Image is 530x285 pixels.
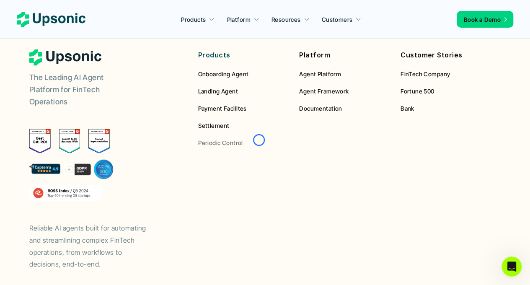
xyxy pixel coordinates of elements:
[502,256,522,277] iframe: Intercom live chat
[299,88,349,95] span: Agent Framework
[176,12,220,27] a: Products
[198,104,287,113] a: Payment Facilites
[271,15,301,24] p: Resources
[29,222,155,270] p: Reliable AI agents built for automating and streamlining complex FinTech operations, from workflo...
[463,16,501,23] span: Book a Demo
[198,138,287,147] a: Periodic Control
[198,70,287,78] a: Onboarding Agent
[198,105,247,112] span: Payment Facilites
[198,88,238,95] span: Landing Agent
[198,70,249,78] span: Onboarding Agent
[401,70,450,78] span: FinTech Company
[401,49,489,61] p: Customer Stories
[299,49,388,61] p: Platform
[299,105,342,112] span: Documentation
[401,88,434,95] span: Fortune 500
[198,139,243,146] span: Periodic Control
[299,70,341,78] span: Agent Platform
[457,11,513,28] a: Book a Demo
[198,49,287,61] p: Products
[181,15,206,24] p: Products
[29,72,134,108] p: The Leading AI Agent Platform for FinTech Operations
[198,87,287,96] a: Landing Agent
[322,15,353,24] p: Customers
[401,105,414,112] span: Bank
[227,15,250,24] p: Platform
[198,121,287,130] a: Settlement
[299,104,388,113] a: Documentation
[198,122,229,129] span: Settlement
